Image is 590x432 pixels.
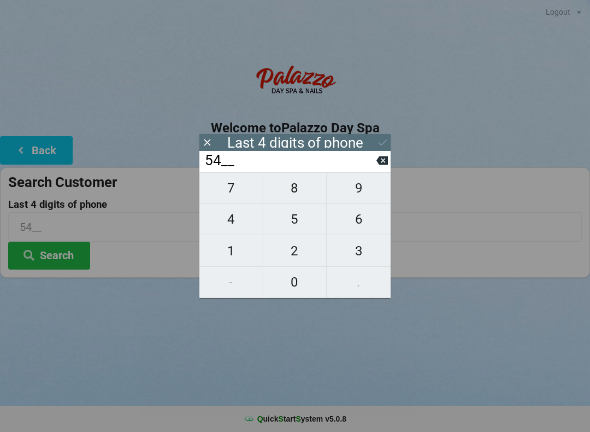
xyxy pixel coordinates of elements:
[263,204,327,235] button: 5
[227,137,363,148] div: Last 4 digits of phone
[263,177,327,200] span: 8
[327,235,391,266] button: 3
[327,172,391,204] button: 9
[199,208,263,231] span: 4
[327,208,391,231] span: 6
[263,172,327,204] button: 8
[199,177,263,200] span: 7
[199,235,263,266] button: 1
[327,240,391,262] span: 3
[263,235,327,266] button: 2
[199,172,263,204] button: 7
[263,271,327,294] span: 0
[199,204,263,235] button: 4
[327,177,391,200] span: 9
[327,204,391,235] button: 6
[199,240,263,262] span: 1
[263,267,327,298] button: 0
[263,208,327,231] span: 5
[263,240,327,262] span: 2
